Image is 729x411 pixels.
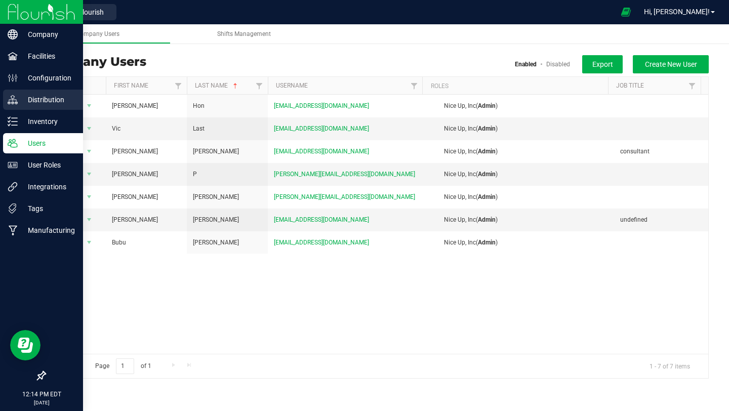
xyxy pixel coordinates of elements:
[444,239,476,246] span: Nice Up, Inc
[684,77,701,94] a: Filter
[424,215,616,225] div: ( )
[195,82,239,89] a: Last Name
[444,102,476,109] span: Nice Up, Inc
[8,203,18,214] inline-svg: Tags
[444,148,476,155] span: Nice Up, Inc
[444,193,476,200] span: Nice Up, Inc
[424,147,616,156] div: ( )
[424,238,616,248] div: ( )
[546,61,570,68] a: Disabled
[644,8,710,16] span: Hi, [PERSON_NAME]!
[274,238,369,248] span: [EMAIL_ADDRESS][DOMAIN_NAME]
[478,171,496,178] b: Admin
[478,102,496,109] b: Admin
[76,30,119,37] span: Company Users
[45,55,146,68] h3: Company Users
[478,239,496,246] b: Admin
[193,215,239,225] span: [PERSON_NAME]
[616,82,644,89] a: Job Title
[83,121,96,136] span: select
[645,60,697,68] span: Create New User
[112,147,158,156] span: [PERSON_NAME]
[87,358,159,374] span: Page of 1
[274,101,369,111] span: [EMAIL_ADDRESS][DOMAIN_NAME]
[406,77,422,94] a: Filter
[83,99,96,113] span: select
[112,170,158,179] span: [PERSON_NAME]
[18,181,78,193] p: Integrations
[114,82,148,89] a: First Name
[18,72,78,84] p: Configuration
[83,144,96,158] span: select
[8,225,18,235] inline-svg: Manufacturing
[8,182,18,192] inline-svg: Integrations
[83,213,96,227] span: select
[8,73,18,83] inline-svg: Configuration
[8,29,18,39] inline-svg: Company
[18,115,78,128] p: Inventory
[515,61,537,68] a: Enabled
[424,170,616,179] div: ( )
[274,147,369,156] span: [EMAIL_ADDRESS][DOMAIN_NAME]
[193,238,239,248] span: [PERSON_NAME]
[5,399,78,406] p: [DATE]
[478,193,496,200] b: Admin
[18,28,78,40] p: Company
[5,390,78,399] p: 12:14 PM EDT
[424,192,616,202] div: ( )
[8,116,18,127] inline-svg: Inventory
[8,95,18,105] inline-svg: Distribution
[424,101,616,111] div: ( )
[18,224,78,236] p: Manufacturing
[18,50,78,62] p: Facilities
[424,124,616,134] div: ( )
[217,30,271,37] span: Shifts Management
[112,101,158,111] span: [PERSON_NAME]
[274,124,369,134] span: [EMAIL_ADDRESS][DOMAIN_NAME]
[193,192,239,202] span: [PERSON_NAME]
[274,170,415,179] span: [PERSON_NAME][EMAIL_ADDRESS][DOMAIN_NAME]
[582,55,623,73] button: Export
[592,60,613,68] span: Export
[620,215,647,225] span: undefined
[276,82,308,89] a: Username
[193,101,205,111] span: Hon
[620,147,650,156] span: consultant
[112,238,126,248] span: Bubu
[8,160,18,170] inline-svg: User Roles
[8,138,18,148] inline-svg: Users
[8,51,18,61] inline-svg: Facilities
[83,235,96,250] span: select
[18,159,78,171] p: User Roles
[251,77,268,94] a: Filter
[478,148,496,155] b: Admin
[193,124,205,134] span: Last
[641,358,698,374] span: 1 - 7 of 7 items
[478,125,496,132] b: Admin
[112,192,158,202] span: [PERSON_NAME]
[615,2,637,22] span: Open Ecommerce Menu
[18,94,78,106] p: Distribution
[193,147,239,156] span: [PERSON_NAME]
[112,124,120,134] span: Vic
[274,215,369,225] span: [EMAIL_ADDRESS][DOMAIN_NAME]
[170,77,187,94] a: Filter
[444,171,476,178] span: Nice Up, Inc
[193,170,197,179] span: P
[10,330,40,360] iframe: Resource center
[116,358,134,374] input: 1
[83,190,96,204] span: select
[422,77,607,95] th: Roles
[18,202,78,215] p: Tags
[83,167,96,181] span: select
[444,125,476,132] span: Nice Up, Inc
[112,215,158,225] span: [PERSON_NAME]
[18,137,78,149] p: Users
[633,55,709,73] button: Create New User
[478,216,496,223] b: Admin
[444,216,476,223] span: Nice Up, Inc
[274,192,415,202] span: [PERSON_NAME][EMAIL_ADDRESS][DOMAIN_NAME]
